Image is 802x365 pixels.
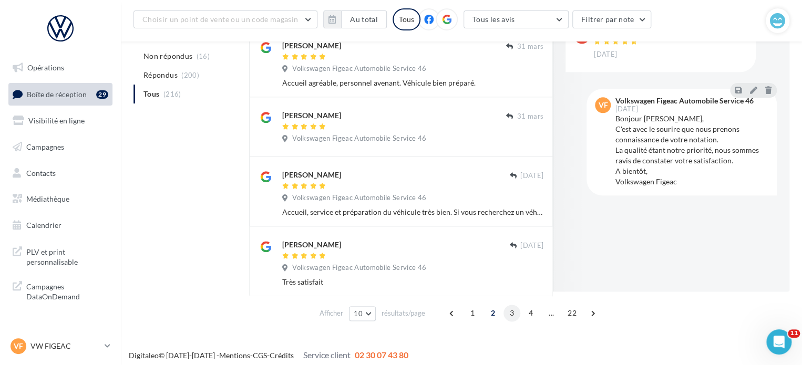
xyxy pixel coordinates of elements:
[393,8,420,30] div: Tous
[788,329,800,338] span: 11
[282,170,341,180] div: [PERSON_NAME]
[282,78,543,88] div: Accueil agréable, personnel avenant. Véhicule bien préparé.
[520,241,543,251] span: [DATE]
[8,336,112,356] a: VF VW FIGEAC
[485,305,501,321] span: 2
[766,329,791,354] iframe: Intercom live chat
[26,279,108,302] span: Campagnes DataOnDemand
[282,207,543,217] div: Accueil, service et préparation du véhicule très bien. Si vous recherchez un véhicule neuf ou d'o...
[323,11,387,28] button: Au total
[14,341,23,351] span: VF
[197,52,210,60] span: (16)
[594,50,617,59] span: [DATE]
[464,305,481,321] span: 1
[96,90,108,99] div: 29
[27,89,87,98] span: Boîte de réception
[270,351,294,360] a: Crédits
[503,305,520,321] span: 3
[6,57,115,79] a: Opérations
[615,113,768,187] div: Bonjour [PERSON_NAME], C'est avec le sourire que nous prenons connaissance de votre notation. La ...
[6,83,115,106] a: Boîte de réception29
[320,308,343,318] span: Afficher
[6,241,115,272] a: PLV et print personnalisable
[253,351,267,360] a: CGS
[464,11,569,28] button: Tous les avis
[30,341,100,351] p: VW FIGEAC
[303,350,351,360] span: Service client
[522,305,539,321] span: 4
[282,110,341,121] div: [PERSON_NAME]
[6,162,115,184] a: Contacts
[355,350,408,360] span: 02 30 07 43 80
[282,277,543,287] div: Très satisfait
[563,305,581,321] span: 22
[26,168,56,177] span: Contacts
[142,15,298,24] span: Choisir un point de vente ou un code magasin
[292,263,426,273] span: Volkswagen Figeac Automobile Service 46
[349,306,376,321] button: 10
[6,214,115,236] a: Calendrier
[292,64,426,74] span: Volkswagen Figeac Automobile Service 46
[143,70,178,80] span: Répondus
[354,309,363,318] span: 10
[181,71,199,79] span: (200)
[133,11,317,28] button: Choisir un point de vente ou un code magasin
[292,134,426,143] span: Volkswagen Figeac Automobile Service 46
[472,15,515,24] span: Tous les avis
[517,42,543,51] span: 31 mars
[129,351,408,360] span: © [DATE]-[DATE] - - -
[341,11,387,28] button: Au total
[6,275,115,306] a: Campagnes DataOnDemand
[6,188,115,210] a: Médiathèque
[26,245,108,267] span: PLV et print personnalisable
[143,51,192,61] span: Non répondus
[292,193,426,203] span: Volkswagen Figeac Automobile Service 46
[27,63,64,72] span: Opérations
[26,194,69,203] span: Médiathèque
[598,100,608,110] span: VF
[6,110,115,132] a: Visibilité en ligne
[615,97,753,105] div: Volkswagen Figeac Automobile Service 46
[28,116,85,125] span: Visibilité en ligne
[282,239,341,250] div: [PERSON_NAME]
[520,171,543,181] span: [DATE]
[282,40,341,51] div: [PERSON_NAME]
[129,351,159,360] a: Digitaleo
[572,11,652,28] button: Filtrer par note
[517,112,543,121] span: 31 mars
[26,142,64,151] span: Campagnes
[615,106,638,112] span: [DATE]
[543,305,560,321] span: ...
[219,351,250,360] a: Mentions
[6,136,115,158] a: Campagnes
[382,308,425,318] span: résultats/page
[26,221,61,230] span: Calendrier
